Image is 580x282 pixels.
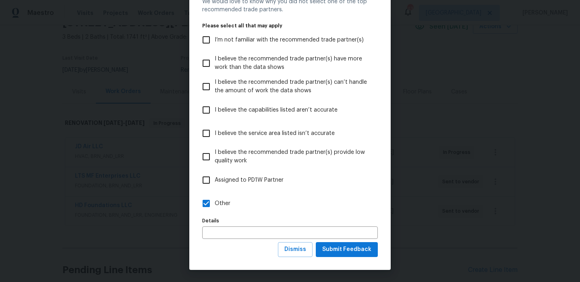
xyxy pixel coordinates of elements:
[215,106,338,114] span: I believe the capabilities listed aren’t accurate
[202,23,378,28] legend: Please select all that may apply
[215,78,371,95] span: I believe the recommended trade partner(s) can’t handle the amount of work the data shows
[215,176,284,185] span: Assigned to PD1W Partner
[215,148,371,165] span: I believe the recommended trade partner(s) provide low quality work
[202,218,378,223] label: Details
[316,242,378,257] button: Submit Feedback
[215,199,230,208] span: Other
[322,245,371,255] span: Submit Feedback
[215,36,364,44] span: I’m not familiar with the recommended trade partner(s)
[284,245,306,255] span: Dismiss
[278,242,313,257] button: Dismiss
[215,129,335,138] span: I believe the service area listed isn’t accurate
[215,55,371,72] span: I believe the recommended trade partner(s) have more work than the data shows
